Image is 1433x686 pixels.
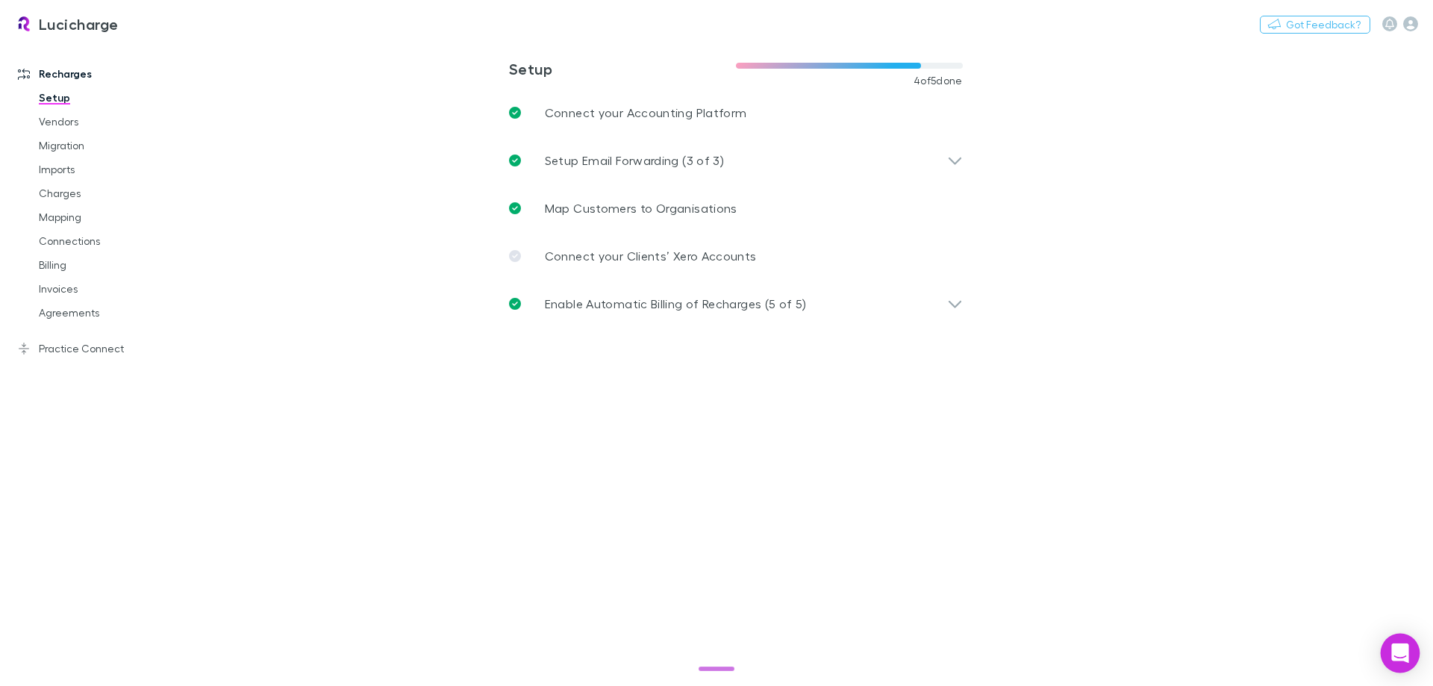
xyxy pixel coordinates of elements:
[545,199,737,217] p: Map Customers to Organisations
[497,232,975,280] a: Connect your Clients’ Xero Accounts
[15,15,33,33] img: Lucicharge's Logo
[545,152,724,169] p: Setup Email Forwarding (3 of 3)
[24,229,202,253] a: Connections
[1381,634,1420,673] div: Open Intercom Messenger
[545,104,747,122] p: Connect your Accounting Platform
[39,15,119,33] h3: Lucicharge
[545,247,757,265] p: Connect your Clients’ Xero Accounts
[3,337,202,361] a: Practice Connect
[497,184,975,232] a: Map Customers to Organisations
[24,181,202,205] a: Charges
[24,205,202,229] a: Mapping
[1260,16,1370,34] button: Got Feedback?
[6,6,128,42] a: Lucicharge
[24,158,202,181] a: Imports
[545,295,807,313] p: Enable Automatic Billing of Recharges (5 of 5)
[3,62,202,86] a: Recharges
[24,86,202,110] a: Setup
[24,134,202,158] a: Migration
[24,110,202,134] a: Vendors
[497,89,975,137] a: Connect your Accounting Platform
[497,137,975,184] div: Setup Email Forwarding (3 of 3)
[914,75,963,87] span: 4 of 5 done
[24,277,202,301] a: Invoices
[24,253,202,277] a: Billing
[24,301,202,325] a: Agreements
[497,280,975,328] div: Enable Automatic Billing of Recharges (5 of 5)
[509,60,736,78] h3: Setup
